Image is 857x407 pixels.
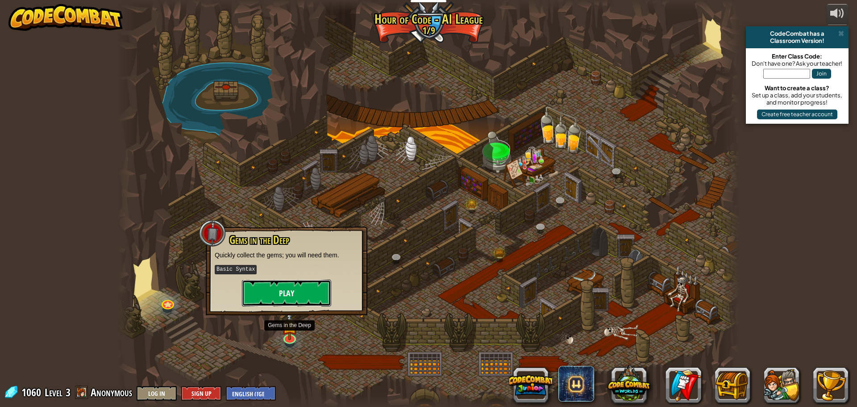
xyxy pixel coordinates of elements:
img: gold-chest.png [467,201,477,209]
img: bronze-chest.png [495,250,504,257]
button: Play [242,280,331,306]
p: Quickly collect the gems; you will need them. [215,251,358,260]
button: Log In [137,386,177,401]
div: Set up a class, add your students, and monitor progress! [750,92,844,106]
div: Classroom Version! [749,37,845,44]
button: Join [812,69,831,79]
img: CodeCombat - Learn how to code by playing a game [8,4,123,31]
span: 1060 [21,385,44,399]
span: Gems in the Deep [229,232,289,248]
div: Want to create a class? [750,84,844,92]
button: Sign Up [181,386,221,401]
button: Create free teacher account [757,109,837,119]
button: Adjust volume [826,4,849,25]
div: Don't have one? Ask your teacher! [750,60,844,67]
div: CodeCombat has a [749,30,845,37]
span: 3 [66,385,71,399]
img: level-banner-started.png [281,311,298,340]
kbd: Basic Syntax [215,265,257,274]
span: Level [45,385,62,400]
div: Enter Class Code: [750,53,844,60]
span: Anonymous [91,385,132,399]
